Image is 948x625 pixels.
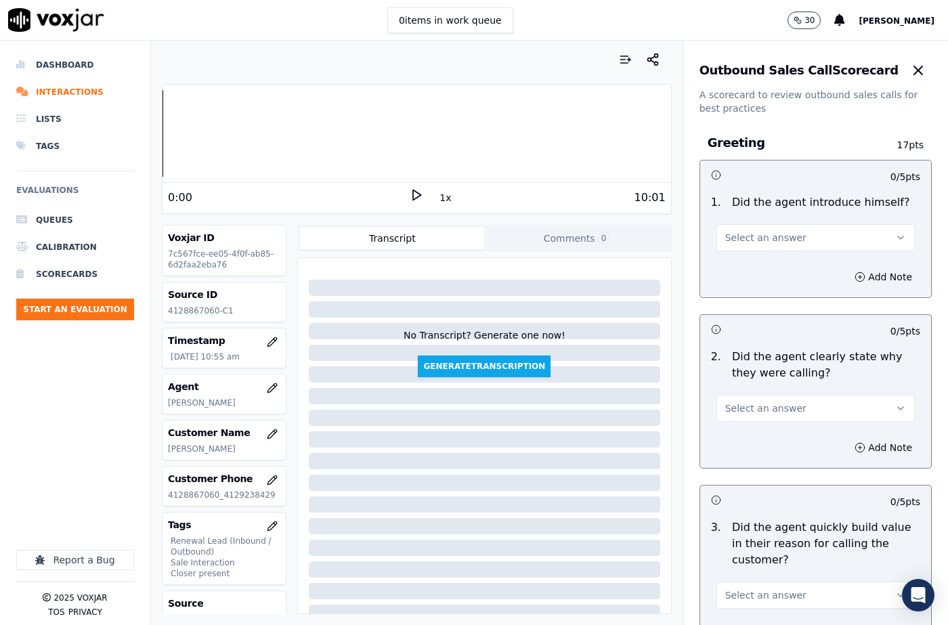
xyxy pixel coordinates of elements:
h3: Greeting [708,134,888,152]
span: Select an answer [725,402,806,415]
h3: Timestamp [168,334,280,347]
a: Queues [16,207,134,234]
h3: Tags [168,518,280,532]
h3: Customer Name [168,426,280,439]
p: Sale Interaction [171,557,280,568]
a: Interactions [16,79,134,106]
p: 4128867060_4129238429 [168,490,280,500]
h3: Source [168,597,280,610]
button: Transcript [300,228,484,249]
span: Select an answer [725,588,806,602]
h3: Outbound Sales Call Scorecard [699,64,899,77]
span: Select an answer [725,231,806,244]
button: 1x [437,188,454,207]
div: 10:01 [634,190,666,206]
p: A scorecard to review outbound sales calls for best practices [699,88,932,115]
span: [PERSON_NAME] [859,16,934,26]
p: [DATE] 10:55 am [171,351,280,362]
p: 30 [804,15,815,26]
a: Calibration [16,234,134,261]
p: Closer present [171,568,280,579]
h6: Evaluations [16,182,134,207]
span: 0 [598,232,610,244]
img: voxjar logo [8,8,104,32]
p: 3 . [706,519,727,568]
button: 30 [788,12,834,29]
a: Lists [16,106,134,133]
h3: Customer Phone [168,472,280,486]
a: Dashboard [16,51,134,79]
p: 7c567fce-ee05-4f0f-ab85-6d2faa2eba76 [168,249,280,270]
p: 0 / 5 pts [890,495,920,509]
a: Scorecards [16,261,134,288]
button: 30 [788,12,821,29]
div: 0:00 [168,190,192,206]
button: Start an Evaluation [16,299,134,320]
p: 17 pts [888,138,924,152]
button: [PERSON_NAME] [859,12,948,28]
p: 0 / 5 pts [890,324,920,338]
div: No Transcript? Generate one now! [404,328,565,355]
div: Open Intercom Messenger [902,579,934,611]
p: 2025 Voxjar [53,592,107,603]
button: Add Note [846,438,920,457]
h3: Source ID [168,288,280,301]
button: GenerateTranscription [418,355,551,377]
p: [PERSON_NAME] [168,397,280,408]
p: 1 . [706,194,727,211]
p: 4128867060-C1 [168,305,280,316]
button: Comments [484,228,668,249]
p: Did the agent clearly state why they were calling? [732,349,920,381]
p: [PERSON_NAME] [168,444,280,454]
h3: Agent [168,380,280,393]
button: Add Note [846,267,920,286]
p: Renewal Lead (Inbound / Outbound) [171,536,280,557]
p: Did the agent quickly build value in their reason for calling the customer? [732,519,920,568]
button: Report a Bug [16,550,134,570]
p: Did the agent introduce himself? [732,194,909,211]
button: Privacy [68,607,102,618]
h3: Voxjar ID [168,231,280,244]
button: 0items in work queue [387,7,513,33]
button: TOS [48,607,64,618]
p: 2 . [706,349,727,381]
p: 0 / 5 pts [890,170,920,184]
a: Tags [16,133,134,160]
